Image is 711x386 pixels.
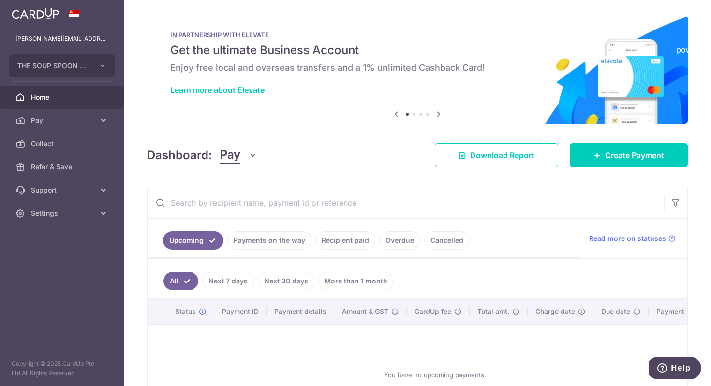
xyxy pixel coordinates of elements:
span: Download Report [470,149,534,161]
a: Next 30 days [258,272,314,290]
span: Total amt. [477,307,509,316]
span: Home [31,92,95,102]
h5: Get the ultimate Business Account [170,43,665,58]
a: Payments on the way [227,231,311,250]
span: Settings [31,208,95,218]
a: Create Payment [570,143,688,167]
input: Search by recipient name, payment id or reference [148,187,664,218]
span: Amount & GST [342,307,388,316]
p: IN PARTNERSHIP WITH ELEVATE [170,31,665,39]
p: [PERSON_NAME][EMAIL_ADDRESS][PERSON_NAME][DOMAIN_NAME] [15,34,108,44]
th: Payment details [267,299,334,324]
span: Pay [220,146,240,164]
a: Upcoming [163,231,223,250]
a: Recipient paid [315,231,375,250]
span: Create Payment [605,149,664,161]
a: Download Report [435,143,558,167]
iframe: Opens a widget where you can find more information [649,357,701,381]
a: Cancelled [424,231,470,250]
img: CardUp [12,8,59,19]
img: Renovation banner [147,15,688,124]
span: Refer & Save [31,162,95,172]
th: Payment ID [214,299,267,324]
a: Next 7 days [202,272,254,290]
span: Collect [31,139,95,148]
h6: Enjoy free local and overseas transfers and a 1% unlimited Cashback Card! [170,62,665,74]
h4: Dashboard: [147,147,212,164]
button: THE SOUP SPOON PTE LTD [9,54,115,77]
span: Support [31,185,95,195]
span: CardUp fee [415,307,451,316]
button: Pay [220,146,257,164]
span: THE SOUP SPOON PTE LTD [17,61,89,71]
a: Overdue [379,231,420,250]
span: Due date [601,307,630,316]
span: Charge date [535,307,575,316]
span: Pay [31,116,95,125]
a: Learn more about Elevate [170,85,265,95]
a: Read more on statuses [589,234,676,243]
span: Read more on statuses [589,234,666,243]
span: Status [175,307,196,316]
a: All [163,272,198,290]
a: More than 1 month [318,272,394,290]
